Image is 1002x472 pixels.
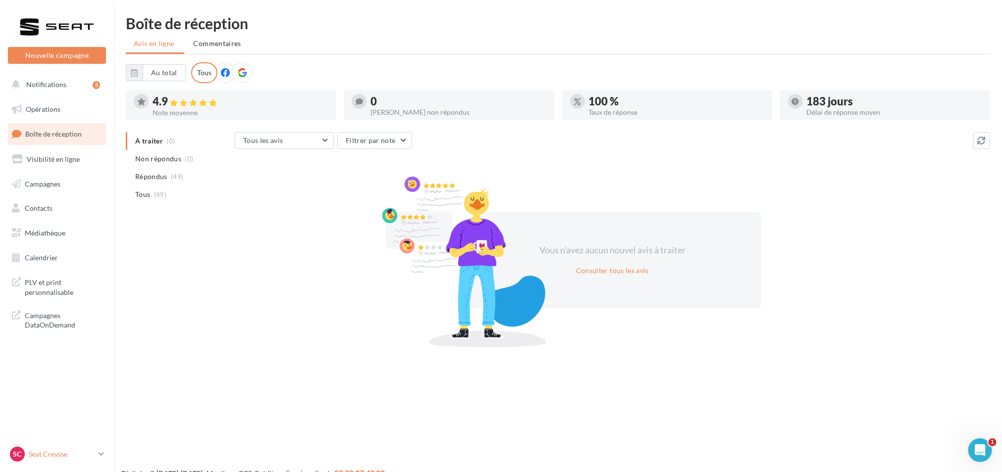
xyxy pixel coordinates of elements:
button: Au total [143,64,186,81]
div: 183 jours [807,96,982,107]
div: 0 [370,96,546,107]
div: Vous n'avez aucun nouvel avis à traiter [527,244,698,257]
div: Boîte de réception [126,16,990,31]
span: Visibilité en ligne [27,155,80,163]
iframe: Intercom live chat [968,438,992,462]
button: Nouvelle campagne [8,47,106,64]
span: (0) [185,155,194,163]
div: Délai de réponse moyen [807,109,982,116]
span: Répondus [135,172,167,182]
span: Non répondus [135,154,181,164]
a: Calendrier [6,247,108,268]
span: (49) [171,173,183,181]
span: Calendrier [25,253,58,262]
span: Commentaires [194,39,241,47]
a: Campagnes DataOnDemand [6,305,108,334]
a: PLV et print personnalisable [6,272,108,301]
span: Contacts [25,204,53,212]
a: Boîte de réception [6,123,108,144]
div: 3 [93,81,100,89]
p: Seat Creysse [29,449,95,459]
a: Campagnes [6,174,108,194]
div: Tous [191,62,217,83]
span: Boîte de réception [25,130,82,138]
button: Tous les avis [235,132,334,149]
span: (49) [154,190,166,198]
button: Au total [126,64,186,81]
a: Visibilité en ligne [6,149,108,170]
span: Campagnes [25,179,60,188]
a: Médiathèque [6,223,108,243]
a: Opérations [6,99,108,120]
span: Tous les avis [243,136,283,144]
div: Taux de réponse [589,109,764,116]
span: Opérations [26,105,60,113]
span: SC [13,449,22,459]
span: Notifications [26,80,66,89]
button: Consulter tous les avis [572,265,653,277]
button: Notifications 3 [6,74,104,95]
div: 100 % [589,96,764,107]
span: Tous [135,189,150,199]
a: SC Seat Creysse [8,445,106,464]
span: PLV et print personnalisable [25,276,102,297]
span: Médiathèque [25,229,65,237]
span: Campagnes DataOnDemand [25,309,102,330]
div: [PERSON_NAME] non répondus [370,109,546,116]
button: Filtrer par note [337,132,412,149]
div: 4.9 [153,96,328,107]
div: Note moyenne [153,109,328,116]
a: Contacts [6,198,108,219]
span: 1 [989,438,997,446]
